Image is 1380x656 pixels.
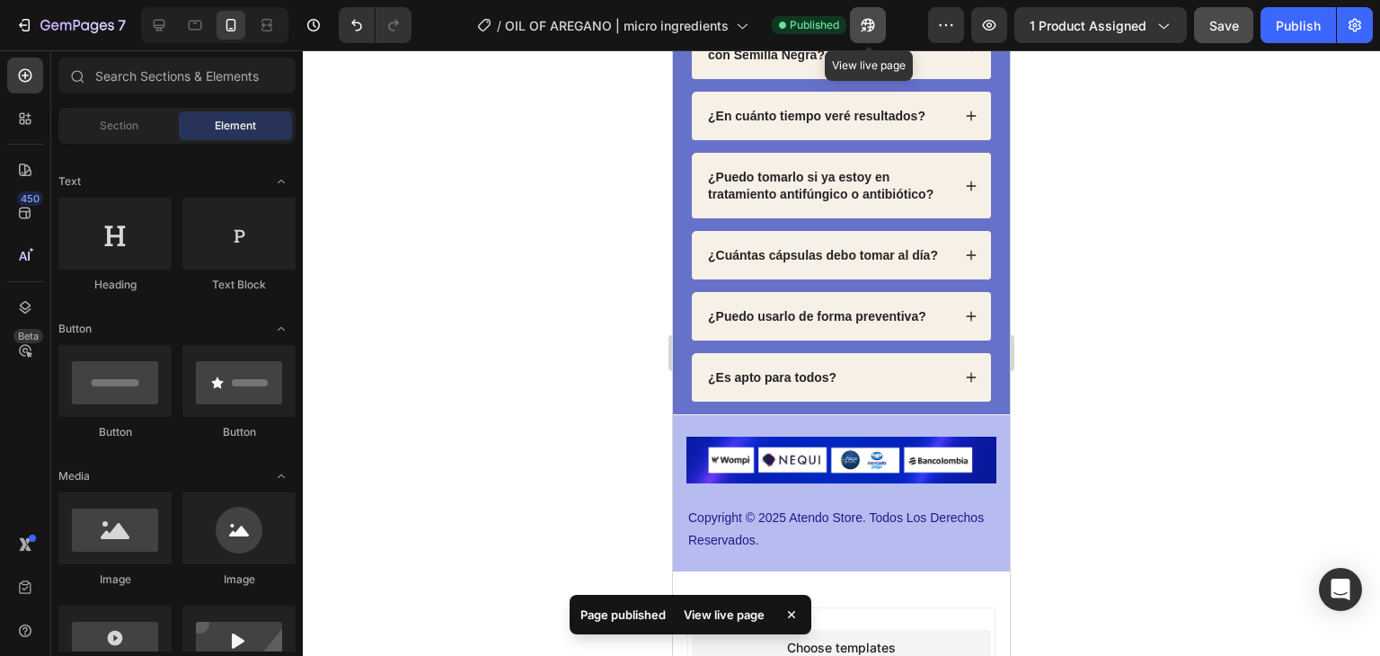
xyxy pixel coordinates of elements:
div: Open Intercom Messenger [1319,568,1362,611]
span: / [497,16,501,35]
div: Beta [13,329,43,343]
p: 7 [118,14,126,36]
iframe: Design area [673,50,1010,656]
span: Section [100,118,138,134]
input: Search Sections & Elements [58,58,296,93]
span: Text [58,173,81,190]
div: Choose templates [114,588,223,607]
button: 1 product assigned [1014,7,1187,43]
p: Page published [580,606,666,624]
div: Undo/Redo [339,7,411,43]
div: 450 [17,191,43,206]
span: 1 product assigned [1030,16,1146,35]
div: Image [182,572,296,588]
div: Button [58,424,172,440]
button: Publish [1261,7,1336,43]
span: Button [58,321,92,337]
div: Image [58,572,172,588]
span: Save [1209,18,1239,33]
button: Save [1194,7,1253,43]
div: Publish [1276,16,1321,35]
span: Toggle open [267,462,296,491]
div: Heading [58,277,172,293]
span: OIL OF AREGANO | micro ingredients [505,16,729,35]
span: Element [215,118,256,134]
div: Text Block [182,277,296,293]
span: Published [790,17,839,33]
div: View live page [673,602,775,627]
div: Button [182,424,296,440]
span: Toggle open [267,167,296,196]
span: Toggle open [267,315,296,343]
span: Media [58,468,90,484]
button: 7 [7,7,134,43]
